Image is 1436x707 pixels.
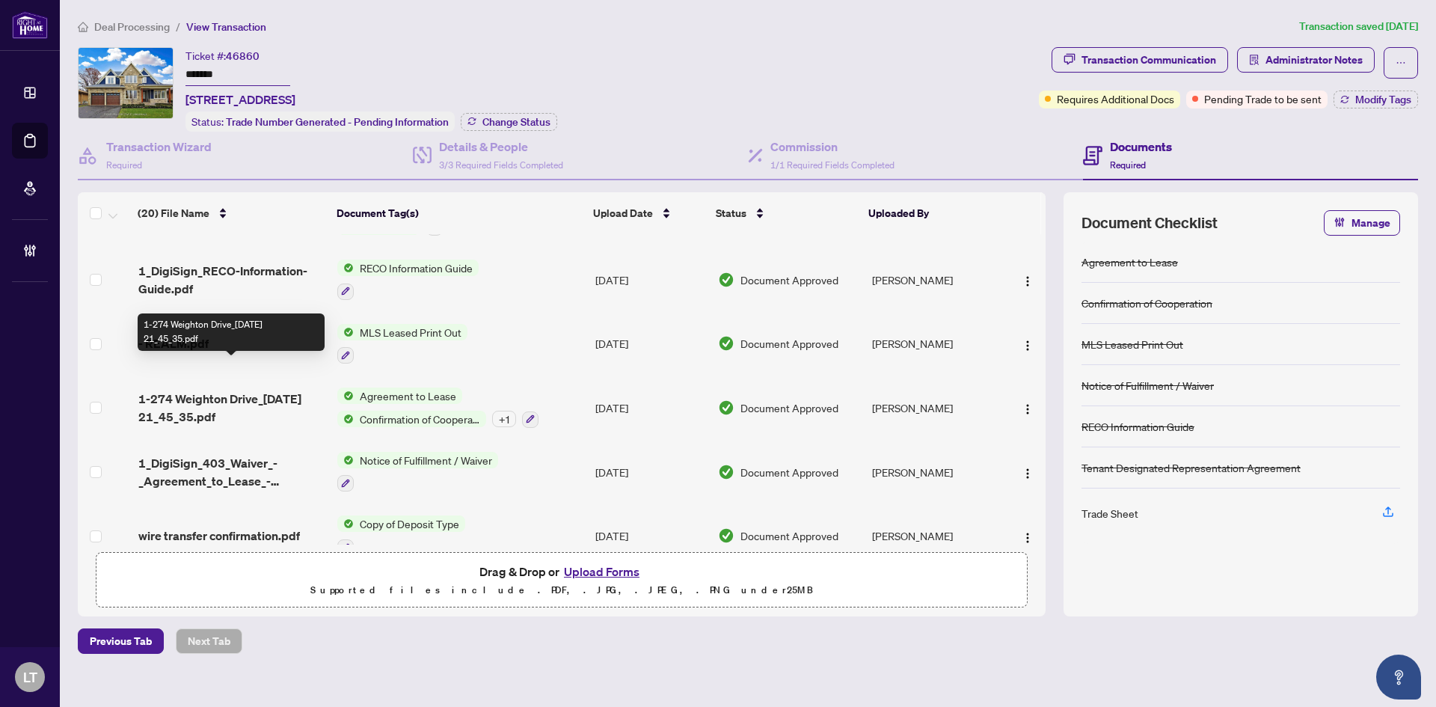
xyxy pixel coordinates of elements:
button: Upload Forms [559,562,644,581]
span: Status [716,205,746,221]
span: Required [1110,159,1146,171]
span: Copy of Deposit Type [354,515,465,532]
span: wire transfer confirmation.pdf [138,527,300,545]
img: Logo [1022,275,1034,287]
span: Document Approved [740,272,838,288]
span: Change Status [482,117,550,127]
img: Document Status [718,272,734,288]
img: Status Icon [337,452,354,468]
td: [DATE] [589,504,713,568]
span: Deal Processing [94,20,170,34]
span: [STREET_ADDRESS] [185,91,295,108]
div: Notice of Fulfillment / Waiver [1081,377,1214,394]
img: logo [12,11,48,39]
span: MLS Leased Print Out [354,324,467,340]
div: Confirmation of Cooperation [1081,295,1212,311]
div: Trade Sheet [1081,505,1138,521]
div: MLS Leased Print Out [1081,336,1183,352]
span: Document Approved [740,400,838,416]
button: Status IconAgreement to LeaseStatus IconConfirmation of Cooperation+1 [337,388,538,428]
td: [DATE] [589,376,713,440]
button: Logo [1016,268,1040,292]
span: Upload Date [593,205,653,221]
li: / [176,18,180,35]
div: 1-274 Weighton Drive_[DATE] 21_45_35.pdf [138,313,325,351]
div: Ticket #: [185,47,260,64]
span: Document Checklist [1081,212,1218,233]
span: (20) File Name [138,205,209,221]
button: Next Tab [176,628,242,654]
span: Modify Tags [1355,94,1411,105]
span: Confirmation of Cooperation [354,411,486,427]
button: Transaction Communication [1052,47,1228,73]
span: home [78,22,88,32]
button: Administrator Notes [1237,47,1375,73]
span: Document Approved [740,335,838,352]
td: [PERSON_NAME] [866,440,1002,504]
span: Agreement to Lease [354,388,462,404]
span: Required [106,159,142,171]
img: Document Status [718,464,734,480]
div: RECO Information Guide [1081,418,1194,435]
h4: Details & People [439,138,563,156]
span: Pending Trade to be sent [1204,91,1322,107]
img: Logo [1022,340,1034,352]
div: Agreement to Lease [1081,254,1178,270]
img: Logo [1022,403,1034,415]
td: [PERSON_NAME] [866,376,1002,440]
span: Drag & Drop orUpload FormsSupported files include .PDF, .JPG, .JPEG, .PNG under25MB [96,553,1027,608]
div: + 1 [492,411,516,427]
span: View Transaction [186,20,266,34]
button: Change Status [461,113,557,131]
button: Logo [1016,331,1040,355]
td: [DATE] [589,248,713,312]
span: solution [1249,55,1259,65]
td: [PERSON_NAME] [866,312,1002,376]
h4: Commission [770,138,895,156]
button: Previous Tab [78,628,164,654]
button: Logo [1016,396,1040,420]
th: Uploaded By [862,192,998,234]
img: Logo [1022,468,1034,480]
button: Status IconCopy of Deposit Type [337,515,465,556]
span: Manage [1351,211,1390,235]
span: Drag & Drop or [479,562,644,581]
button: Manage [1324,210,1400,236]
td: [PERSON_NAME] [866,504,1002,568]
img: Logo [1022,532,1034,544]
th: Upload Date [587,192,710,234]
img: Status Icon [337,260,354,276]
span: 1/1 Required Fields Completed [770,159,895,171]
span: RECO Information Guide [354,260,479,276]
span: Previous Tab [90,629,152,653]
span: 46860 [226,49,260,63]
span: 1-274 Weighton Drive_[DATE] 21_45_35.pdf [138,390,325,426]
span: ellipsis [1396,58,1406,68]
span: LT [23,667,37,688]
div: Tenant Designated Representation Agreement [1081,459,1301,476]
span: Document Approved [740,464,838,480]
button: Status IconNotice of Fulfillment / Waiver [337,452,498,492]
img: Status Icon [337,324,354,340]
img: Status Icon [337,388,354,404]
span: 1_DigiSign_403_Waiver_-_Agreement_to_Lease_-_Residential_-_PropTx-[PERSON_NAME].pdf [138,454,325,490]
span: Notice of Fulfillment / Waiver [354,452,498,468]
p: Supported files include .PDF, .JPG, .JPEG, .PNG under 25 MB [105,581,1018,599]
img: Document Status [718,335,734,352]
span: 3/3 Required Fields Completed [439,159,563,171]
img: Status Icon [337,411,354,427]
img: Document Status [718,400,734,416]
div: Status: [185,111,455,132]
span: Document Approved [740,527,838,544]
img: Document Status [718,527,734,544]
button: Modify Tags [1334,91,1418,108]
td: [PERSON_NAME] [866,248,1002,312]
img: Status Icon [337,515,354,532]
article: Transaction saved [DATE] [1299,18,1418,35]
h4: Transaction Wizard [106,138,212,156]
th: Status [710,192,863,234]
button: Logo [1016,460,1040,484]
img: IMG-W12263671_1.jpg [79,48,173,118]
td: [DATE] [589,312,713,376]
button: Logo [1016,524,1040,548]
